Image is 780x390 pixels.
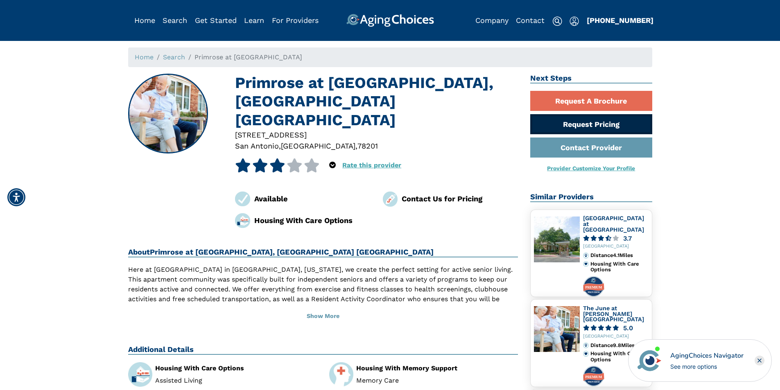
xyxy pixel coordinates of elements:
a: 5.0 [583,325,649,331]
a: Search [163,16,187,25]
a: Provider Customize Your Profile [547,165,635,171]
div: Available [254,193,371,204]
h2: About Primrose at [GEOGRAPHIC_DATA], [GEOGRAPHIC_DATA] [GEOGRAPHIC_DATA] [128,248,518,257]
div: 78201 [357,140,378,151]
div: 3.7 [623,235,632,241]
img: distance.svg [583,252,589,258]
a: 3.7 [583,235,649,241]
img: avatar [635,347,663,374]
a: [PHONE_NUMBER] [587,16,653,25]
div: [GEOGRAPHIC_DATA] [583,244,649,249]
img: search-icon.svg [552,16,562,26]
a: Company [475,16,509,25]
li: Assisted Living [155,377,317,384]
a: Request A Brochure [530,91,652,111]
div: Distance 9.8 Miles [590,343,648,348]
div: Housing With Care Options [155,365,317,372]
a: Learn [244,16,264,25]
div: Housing With Care Options [590,261,648,273]
div: Popover trigger [570,14,579,27]
a: Rate this provider [342,161,401,169]
img: AgingChoices [346,14,434,27]
a: Home [134,16,155,25]
div: [GEOGRAPHIC_DATA] [583,334,649,339]
img: user-icon.svg [570,16,579,26]
div: AgingChoices Navigator [670,351,744,361]
h2: Next Steps [530,74,652,83]
a: Contact Provider [530,138,652,158]
h1: Primrose at [GEOGRAPHIC_DATA], [GEOGRAPHIC_DATA] [GEOGRAPHIC_DATA] [235,74,518,129]
div: Housing With Care Options [254,215,371,226]
li: Memory Care [356,377,518,384]
img: premium-profile-badge.svg [583,276,604,297]
div: 5.0 [623,325,633,331]
div: Popover trigger [163,14,187,27]
span: San Antonio [235,142,279,150]
img: Primrose at Monticello Park, San Antonio TX [129,74,207,153]
a: Contact [516,16,545,25]
img: premium-profile-badge.svg [583,366,604,386]
h2: Additional Details [128,345,518,355]
img: distance.svg [583,343,589,348]
a: For Providers [272,16,319,25]
p: Here at [GEOGRAPHIC_DATA] in [GEOGRAPHIC_DATA], [US_STATE], we create the perfect setting for act... [128,265,518,343]
a: Get Started [195,16,237,25]
a: Home [135,53,154,61]
a: Request Pricing [530,114,652,134]
img: primary.svg [583,261,589,267]
div: See more options [670,362,744,371]
div: Housing With Memory Support [356,365,518,372]
div: Accessibility Menu [7,188,25,206]
span: , [279,142,281,150]
div: [STREET_ADDRESS] [235,129,518,140]
img: primary.svg [583,351,589,356]
nav: breadcrumb [128,47,652,67]
a: [GEOGRAPHIC_DATA] at [GEOGRAPHIC_DATA] [583,215,644,232]
div: Close [755,356,764,365]
button: Show More [128,307,518,325]
h2: Similar Providers [530,192,652,202]
span: [GEOGRAPHIC_DATA] [281,142,355,150]
span: , [355,142,357,150]
div: Housing With Care Options [590,351,648,363]
span: Primrose at [GEOGRAPHIC_DATA] [194,53,302,61]
a: The June at [PERSON_NAME][GEOGRAPHIC_DATA] [583,305,644,322]
div: Contact Us for Pricing [402,193,518,204]
a: Search [163,53,185,61]
div: Distance 4.1 Miles [590,252,648,258]
div: Popover trigger [329,158,336,172]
